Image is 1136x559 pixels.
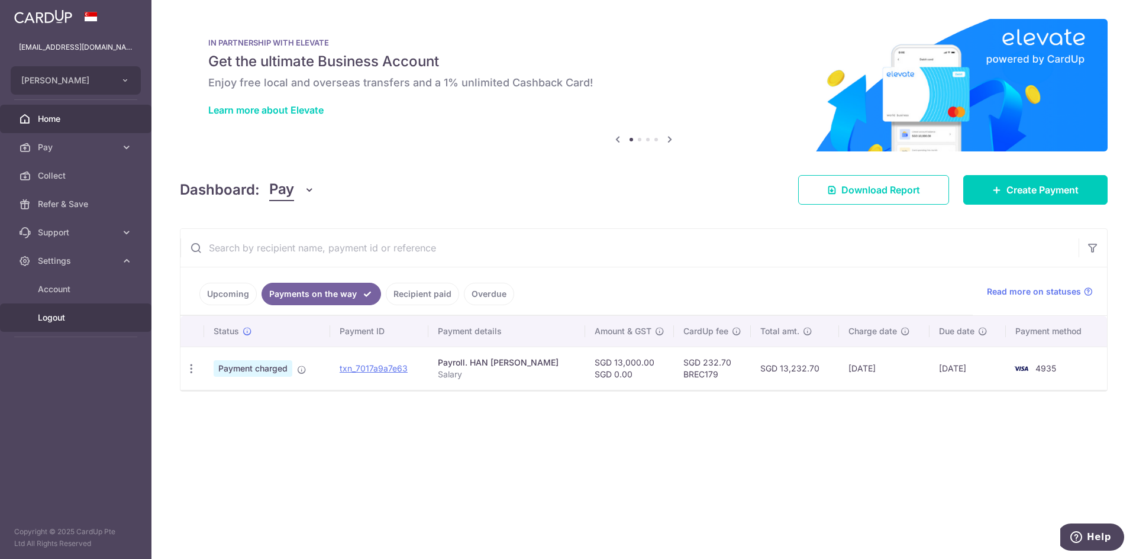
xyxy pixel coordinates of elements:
h6: Enjoy free local and overseas transfers and a 1% unlimited Cashback Card! [208,76,1079,90]
a: Upcoming [199,283,257,305]
span: [PERSON_NAME] [21,75,109,86]
span: Status [214,325,239,337]
span: Refer & Save [38,198,116,210]
span: Home [38,113,116,125]
a: Payments on the way [262,283,381,305]
th: Payment ID [330,316,428,347]
td: SGD 13,232.70 [751,347,839,390]
th: Payment method [1006,316,1107,347]
span: Total amt. [760,325,799,337]
img: CardUp [14,9,72,24]
a: txn_7017a9a7e63 [340,363,408,373]
span: Pay [38,141,116,153]
div: Payroll. HAN [PERSON_NAME] [438,357,576,369]
td: SGD 13,000.00 SGD 0.00 [585,347,674,390]
span: Amount & GST [595,325,651,337]
span: Pay [269,179,294,201]
button: [PERSON_NAME] [11,66,141,95]
th: Payment details [428,316,586,347]
span: Read more on statuses [987,286,1081,298]
span: Download Report [841,183,920,197]
p: IN PARTNERSHIP WITH ELEVATE [208,38,1079,47]
iframe: Opens a widget where you can find more information [1060,524,1124,553]
span: Create Payment [1006,183,1079,197]
td: [DATE] [839,347,930,390]
span: 4935 [1035,363,1056,373]
a: Recipient paid [386,283,459,305]
a: Learn more about Elevate [208,104,324,116]
span: Due date [939,325,974,337]
img: Bank Card [1009,361,1033,376]
button: Pay [269,179,315,201]
a: Create Payment [963,175,1108,205]
span: CardUp fee [683,325,728,337]
td: SGD 232.70 BREC179 [674,347,751,390]
span: Account [38,283,116,295]
span: Collect [38,170,116,182]
td: [DATE] [930,347,1005,390]
a: Download Report [798,175,949,205]
span: Support [38,227,116,238]
span: Settings [38,255,116,267]
h5: Get the ultimate Business Account [208,52,1079,71]
span: Charge date [848,325,897,337]
p: Salary [438,369,576,380]
span: Payment charged [214,360,292,377]
input: Search by recipient name, payment id or reference [180,229,1079,267]
h4: Dashboard: [180,179,260,201]
img: Renovation banner [180,19,1108,151]
a: Overdue [464,283,514,305]
span: Logout [38,312,116,324]
a: Read more on statuses [987,286,1093,298]
p: [EMAIL_ADDRESS][DOMAIN_NAME] [19,41,133,53]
